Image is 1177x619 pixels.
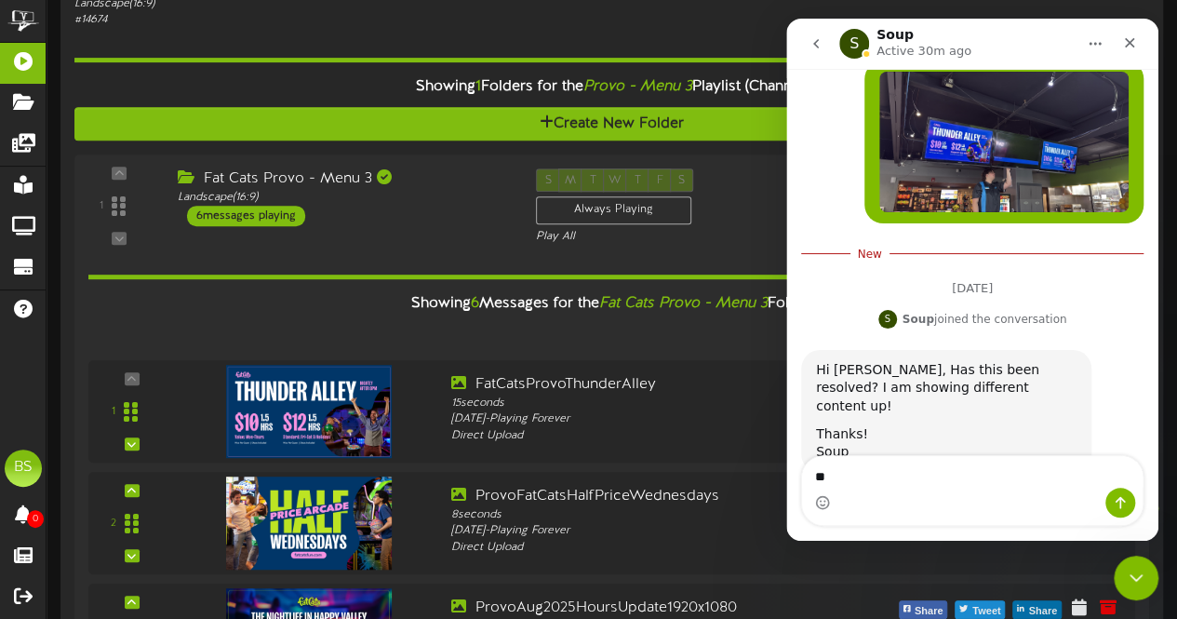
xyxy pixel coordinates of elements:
div: 8 seconds [451,507,860,523]
iframe: Intercom live chat [1114,556,1158,600]
iframe: Intercom live chat [786,19,1158,541]
span: 1 [475,78,481,95]
div: 15 seconds [451,396,860,411]
div: ProvoAug2025HoursUpdate1920x1080 [451,598,860,619]
button: Share [1012,600,1062,619]
div: # 14674 [74,12,506,28]
i: Fat Cats Provo - Menu 3 [599,295,768,312]
span: 6 [471,295,479,312]
div: FatCatsProvoThunderAlley [451,374,860,396]
button: Create New Folder [74,107,1149,141]
button: Share [899,600,948,619]
img: b1e3f5f1-34cd-4c2d-b15e-ccdbd5c6420d.jpg [226,477,392,570]
div: Landscape ( 16:9 ) [178,190,508,206]
span: 0 [27,510,44,528]
div: Fat Cats Provo - Menu 3 [178,168,508,190]
div: Always Playing [536,196,691,223]
div: Showing Messages for the Folder [74,284,1149,324]
button: Tweet [955,600,1005,619]
img: 662f0b99-5cc2-449a-8975-befbbf2e4bc3.jpg [226,365,392,458]
div: Play All [536,229,777,245]
div: Direct Upload [451,428,860,444]
i: Provo - Menu 3 [583,78,692,95]
div: BS [5,450,42,487]
div: 6 messages playing [187,206,305,226]
div: ProvoFatCatsHalfPriceWednesdays [451,486,860,507]
div: [DATE] - Playing Forever [451,523,860,539]
div: Direct Upload [451,540,860,556]
div: [DATE] - Playing Forever [451,411,860,427]
div: Showing Folders for the Playlist (Channel) [60,67,1163,107]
